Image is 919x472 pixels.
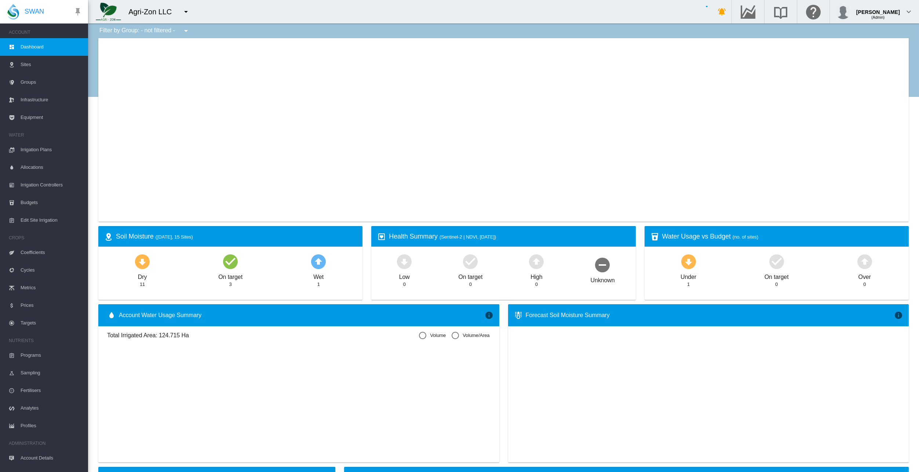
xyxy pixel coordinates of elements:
[7,4,19,19] img: SWAN-Landscape-Logo-Colour-drop.png
[229,281,232,288] div: 3
[871,15,885,19] span: (Admin)
[399,270,410,281] div: Low
[858,270,871,281] div: Over
[96,3,121,21] img: 7FicoSLW9yRjj7F2+0uvjPufP+ga39vogPu+G1+wvBtcm3fNv859aGr42DJ5pXiEAAAAAAAAAAAAAAAAAAAAAAAAAAAAAAAAA...
[116,232,357,241] div: Soil Moisture
[156,234,193,240] span: ([DATE], 15 Sites)
[21,176,82,194] span: Irrigation Controllers
[462,253,479,270] md-icon: icon-checkbox-marked-circle
[469,281,472,288] div: 0
[21,194,82,211] span: Budgets
[904,7,913,16] md-icon: icon-chevron-down
[138,270,147,281] div: Dry
[9,335,82,346] span: NUTRIENTS
[662,232,903,241] div: Water Usage vs Budget
[377,232,386,241] md-icon: icon-heart-box-outline
[856,253,874,270] md-icon: icon-arrow-up-bold-circle
[21,211,82,229] span: Edit Site Irrigation
[21,364,82,382] span: Sampling
[535,281,538,288] div: 0
[317,281,320,288] div: 1
[134,253,151,270] md-icon: icon-arrow-down-bold-circle
[21,244,82,261] span: Coefficients
[718,7,726,16] md-icon: icon-bell-ring
[680,253,697,270] md-icon: icon-arrow-down-bold-circle
[395,253,413,270] md-icon: icon-arrow-down-bold-circle
[739,7,757,16] md-icon: Go to the Data Hub
[128,7,178,17] div: Agri-Zon LLC
[107,331,419,340] span: Total Irrigated Area: 124.715 Ha
[119,311,485,319] span: Account Water Usage Summary
[687,281,690,288] div: 1
[21,417,82,435] span: Profiles
[94,23,196,38] div: Filter by Group: - not filtered -
[21,159,82,176] span: Allocations
[403,281,406,288] div: 0
[530,270,543,281] div: High
[590,273,615,284] div: Unknown
[594,256,611,273] md-icon: icon-minus-circle
[182,7,190,16] md-icon: icon-menu-down
[21,279,82,297] span: Metrics
[222,253,239,270] md-icon: icon-checkbox-marked-circle
[21,91,82,109] span: Infrastructure
[179,23,193,38] button: icon-menu-down
[179,4,193,19] button: icon-menu-down
[21,38,82,56] span: Dashboard
[650,232,659,241] md-icon: icon-cup-water
[836,4,850,19] img: profile.jpg
[805,7,822,16] md-icon: Click here for help
[458,270,482,281] div: On target
[73,7,82,16] md-icon: icon-pin
[21,399,82,417] span: Analytes
[104,232,113,241] md-icon: icon-map-marker-radius
[772,7,789,16] md-icon: Search the knowledge base
[9,26,82,38] span: ACCOUNT
[21,109,82,126] span: Equipment
[733,234,758,240] span: (no. of sites)
[21,261,82,279] span: Cycles
[775,281,778,288] div: 0
[681,270,696,281] div: Under
[21,56,82,73] span: Sites
[768,253,785,270] md-icon: icon-checkbox-marked-circle
[310,253,327,270] md-icon: icon-arrow-up-bold-circle
[765,270,789,281] div: On target
[863,281,866,288] div: 0
[140,281,145,288] div: 11
[25,7,44,16] span: SWAN
[313,270,324,281] div: Wet
[107,311,116,320] md-icon: icon-water
[526,311,894,319] div: Forecast Soil Moisture Summary
[21,382,82,399] span: Fertilisers
[485,311,493,320] md-icon: icon-information
[715,4,729,19] button: icon-bell-ring
[440,234,496,240] span: (Sentinel-2 | NDVI, [DATE])
[21,297,82,314] span: Prices
[21,73,82,91] span: Groups
[21,346,82,364] span: Programs
[9,437,82,449] span: ADMINISTRATION
[182,26,190,35] md-icon: icon-menu-down
[894,311,903,320] md-icon: icon-information
[9,232,82,244] span: CROPS
[9,129,82,141] span: WATER
[21,314,82,332] span: Targets
[856,6,900,13] div: [PERSON_NAME]
[389,232,630,241] div: Health Summary
[514,311,523,320] md-icon: icon-thermometer-lines
[528,253,545,270] md-icon: icon-arrow-up-bold-circle
[21,449,82,467] span: Account Details
[21,141,82,159] span: Irrigation Plans
[218,270,242,281] div: On target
